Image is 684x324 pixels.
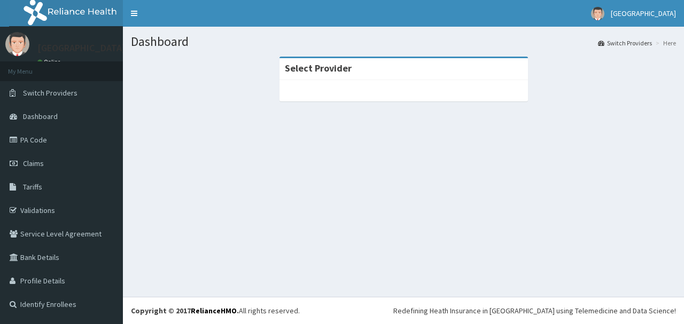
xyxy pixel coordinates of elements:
span: Dashboard [23,112,58,121]
div: Redefining Heath Insurance in [GEOGRAPHIC_DATA] using Telemedicine and Data Science! [393,305,676,316]
img: User Image [5,32,29,56]
span: [GEOGRAPHIC_DATA] [611,9,676,18]
h1: Dashboard [131,35,676,49]
img: User Image [591,7,604,20]
span: Claims [23,159,44,168]
p: [GEOGRAPHIC_DATA] [37,43,126,53]
strong: Copyright © 2017 . [131,306,239,315]
a: RelianceHMO [191,306,237,315]
strong: Select Provider [285,62,352,74]
a: Switch Providers [598,38,652,48]
span: Switch Providers [23,88,77,98]
footer: All rights reserved. [123,297,684,324]
li: Here [653,38,676,48]
a: Online [37,58,63,66]
span: Tariffs [23,182,42,192]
